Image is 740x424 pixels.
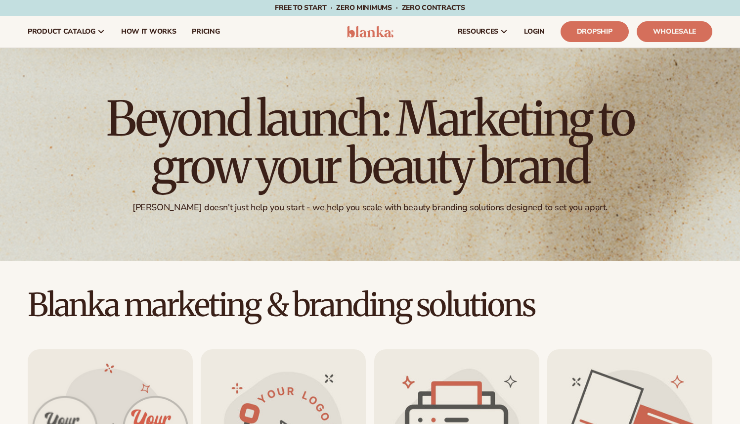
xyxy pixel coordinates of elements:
a: Wholesale [637,21,712,42]
span: resources [458,28,498,36]
span: product catalog [28,28,95,36]
h1: Beyond launch: Marketing to grow your beauty brand [98,95,642,190]
a: LOGIN [516,16,553,47]
a: How It Works [113,16,184,47]
img: logo [347,26,393,38]
div: [PERSON_NAME] doesn't just help you start - we help you scale with beauty branding solutions desi... [132,202,608,213]
span: pricing [192,28,219,36]
span: How It Works [121,28,176,36]
a: pricing [184,16,227,47]
a: product catalog [20,16,113,47]
span: Free to start · ZERO minimums · ZERO contracts [275,3,465,12]
a: Dropship [561,21,629,42]
span: LOGIN [524,28,545,36]
a: resources [450,16,516,47]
